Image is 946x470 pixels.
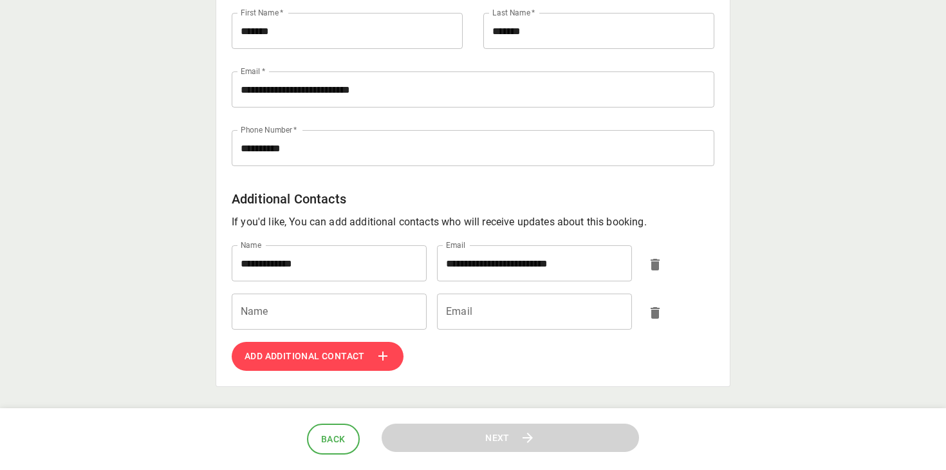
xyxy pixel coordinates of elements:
span: Back [321,431,346,447]
button: Back [307,424,360,455]
span: Add Additional Contact [245,348,365,364]
button: Add Additional Contact [232,342,403,371]
label: Email [446,240,466,250]
label: First Name [241,7,284,18]
p: If you'd like, You can add additional contacts who will receive updates about this booking. [232,214,714,230]
button: Next [382,424,639,453]
h2: Additional Contacts [232,189,714,209]
label: Phone Number [241,124,297,135]
label: Last Name [492,7,535,18]
p: ⚡ Powered By [402,402,543,449]
label: Name [241,240,261,250]
span: Next [485,430,510,446]
label: Email [241,66,265,77]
